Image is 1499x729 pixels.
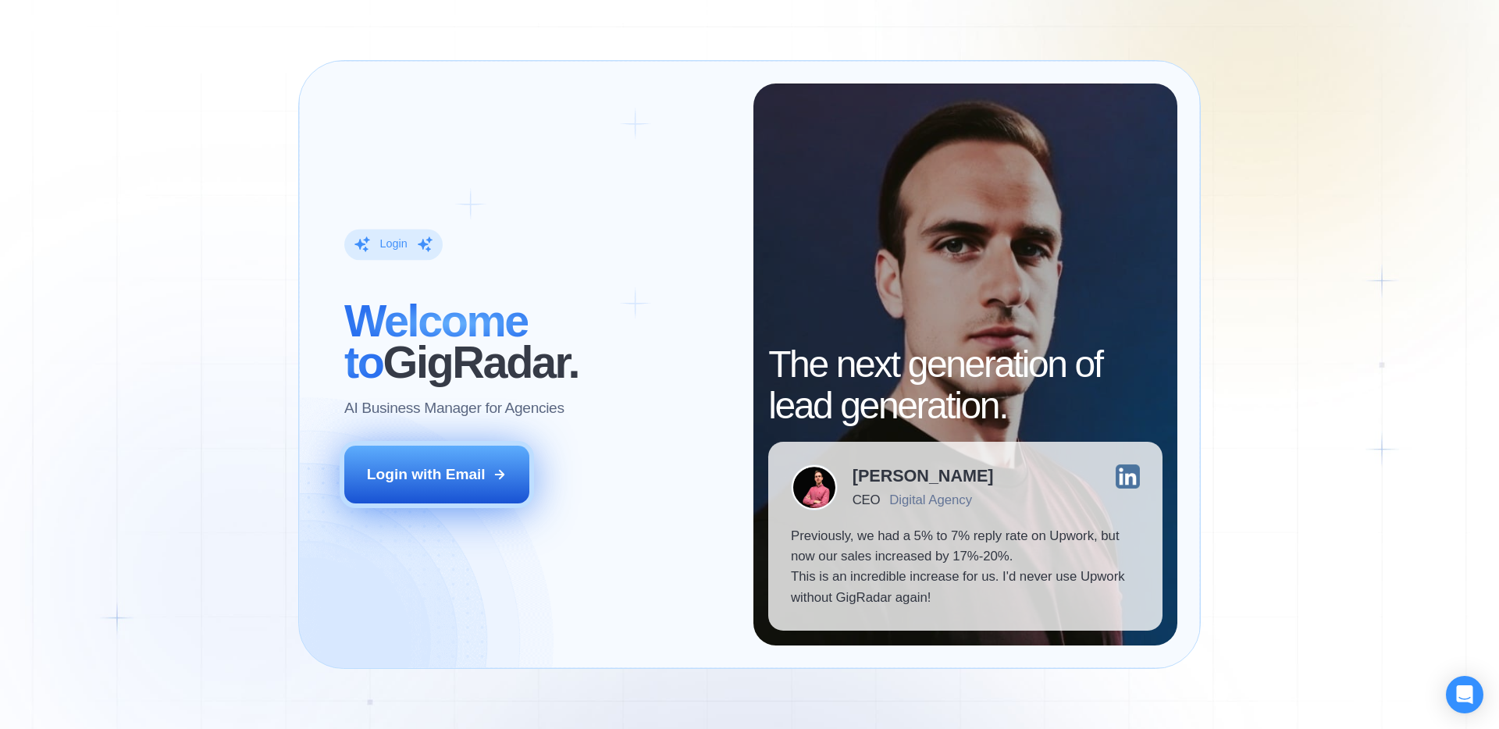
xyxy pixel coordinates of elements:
div: CEO [853,493,880,507]
h2: ‍ GigRadar. [344,301,731,384]
div: [PERSON_NAME] [853,468,994,485]
h2: The next generation of lead generation. [768,344,1163,427]
span: Welcome to [344,297,528,388]
div: Login with Email [367,464,486,485]
div: Digital Agency [889,493,972,507]
div: Open Intercom Messenger [1446,676,1483,713]
p: Previously, we had a 5% to 7% reply rate on Upwork, but now our sales increased by 17%-20%. This ... [791,526,1140,609]
div: Login [379,236,407,251]
p: AI Business Manager for Agencies [344,398,564,418]
button: Login with Email [344,446,530,503]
